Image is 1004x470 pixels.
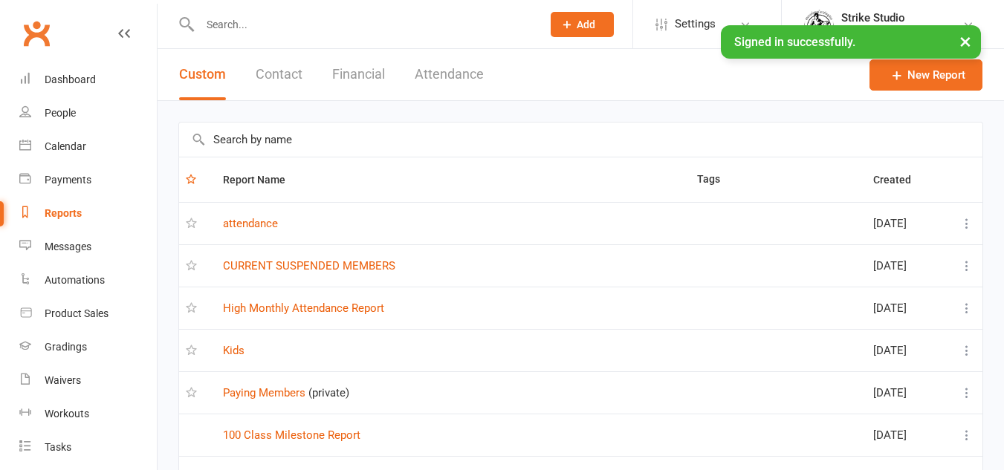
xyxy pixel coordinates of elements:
[256,49,302,100] button: Contact
[867,287,946,329] td: [DATE]
[867,371,946,414] td: [DATE]
[45,374,81,386] div: Waivers
[19,397,157,431] a: Workouts
[841,25,905,38] div: Strike Studio
[45,207,82,219] div: Reports
[952,25,979,57] button: ×
[577,19,595,30] span: Add
[867,414,946,456] td: [DATE]
[45,341,87,353] div: Gradings
[179,49,226,100] button: Custom
[19,63,157,97] a: Dashboard
[690,157,866,202] th: Tags
[45,441,71,453] div: Tasks
[195,14,531,35] input: Search...
[45,408,89,420] div: Workouts
[19,297,157,330] a: Product Sales
[45,174,91,186] div: Payments
[223,344,244,357] a: Kids
[223,428,360,442] a: 100 Class Milestone Report
[45,274,105,286] div: Automations
[873,174,927,186] span: Created
[308,386,349,399] span: (private)
[675,7,716,41] span: Settings
[19,364,157,397] a: Waivers
[867,202,946,244] td: [DATE]
[45,107,76,119] div: People
[19,197,157,230] a: Reports
[19,230,157,264] a: Messages
[223,174,302,186] span: Report Name
[19,264,157,297] a: Automations
[223,259,395,272] a: CURRENT SUSPENDED MEMBERS
[867,329,946,371] td: [DATE]
[19,130,157,163] a: Calendar
[223,217,278,230] a: attendance
[45,307,109,319] div: Product Sales
[415,49,484,100] button: Attendance
[19,163,157,197] a: Payments
[332,49,385,100] button: Financial
[19,431,157,464] a: Tasks
[19,97,157,130] a: People
[45,241,91,252] div: Messages
[179,123,982,157] input: Search by name
[19,330,157,364] a: Gradings
[18,15,55,52] a: Clubworx
[804,10,834,39] img: thumb_image1723780799.png
[873,171,927,189] button: Created
[45,74,96,85] div: Dashboard
[869,59,982,91] a: New Report
[734,35,855,49] span: Signed in successfully.
[223,386,305,399] a: Paying Members
[223,171,302,189] button: Report Name
[841,11,905,25] div: Strike Studio
[45,140,86,152] div: Calendar
[551,12,614,37] button: Add
[867,244,946,287] td: [DATE]
[223,301,384,315] a: High Monthly Attendance Report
